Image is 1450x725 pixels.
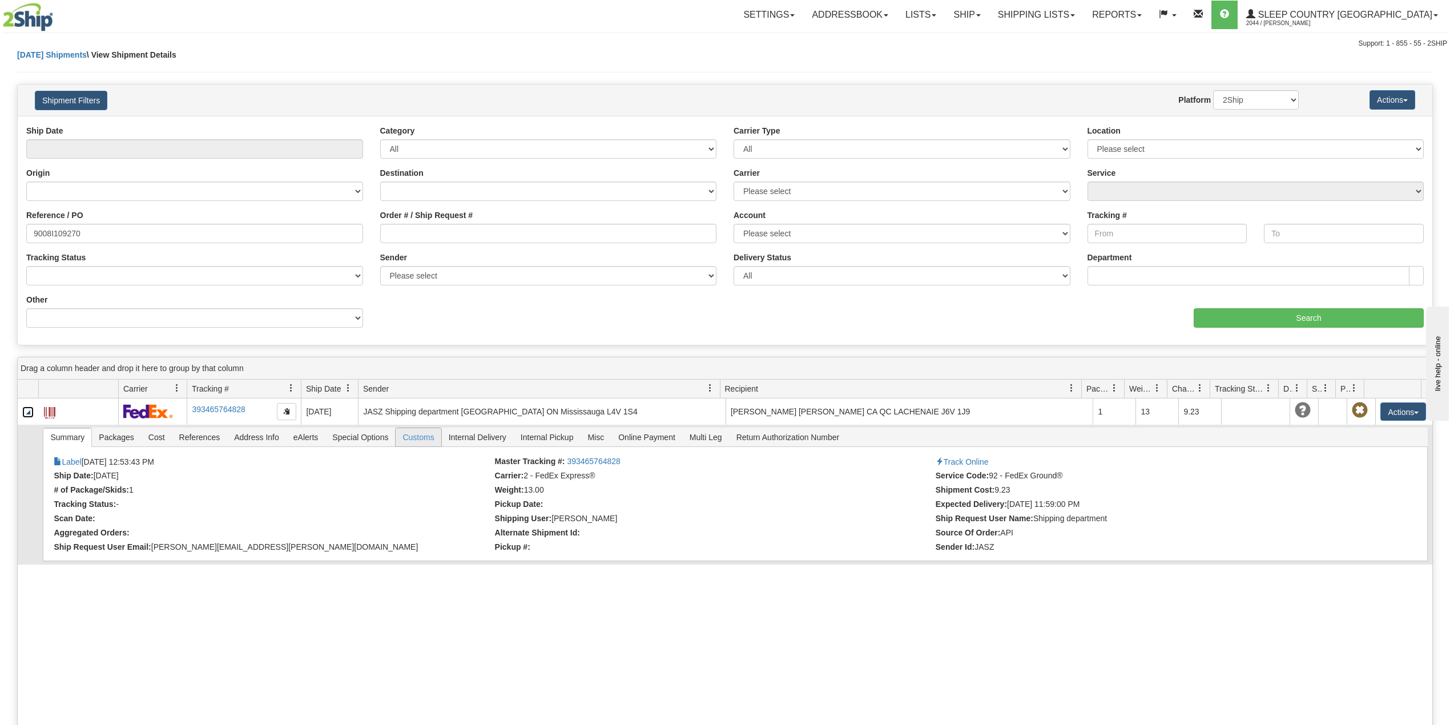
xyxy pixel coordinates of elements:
[26,252,86,263] label: Tracking Status
[495,514,552,523] strong: Shipping User:
[26,210,83,221] label: Reference / PO
[495,528,580,537] strong: Alternate Shipment Id:
[54,457,81,466] a: Label
[936,500,1007,509] strong: Expected Delivery:
[1295,402,1311,418] span: Unknown
[1087,252,1132,263] label: Department
[287,428,325,446] span: eAlerts
[325,428,395,446] span: Special Options
[700,378,720,398] a: Sender filter column settings
[1259,378,1278,398] a: Tracking Status filter column settings
[936,528,1001,537] strong: Source Of Order:
[17,50,87,59] a: [DATE] Shipments
[26,125,63,136] label: Ship Date
[363,383,389,394] span: Sender
[396,428,441,446] span: Customs
[1178,94,1211,106] label: Platform
[281,378,301,398] a: Tracking # filter column settings
[726,398,1093,425] td: [PERSON_NAME] [PERSON_NAME] CA QC LACHENAIE J6V 1J9
[1087,167,1116,179] label: Service
[581,428,611,446] span: Misc
[936,500,1374,511] li: [DATE] 11:59:00 PM
[1062,378,1081,398] a: Recipient filter column settings
[567,457,620,466] a: 393465764828
[1312,383,1322,394] span: Shipment Issues
[9,10,106,18] div: live help - online
[1287,378,1307,398] a: Delivery Status filter column settings
[1135,398,1178,425] td: 13
[44,402,55,420] a: Label
[495,514,933,525] li: Danielle Siciliano (28220)
[18,357,1432,380] div: grid grouping header
[495,471,524,480] strong: Carrier:
[936,542,1374,554] li: JASZ
[936,471,1374,482] li: 92 - FedEx Ground®
[22,406,34,418] a: Collapse
[1087,224,1247,243] input: From
[1246,18,1332,29] span: 2044 / [PERSON_NAME]
[26,294,47,305] label: Other
[495,500,543,509] strong: Pickup Date:
[1147,378,1167,398] a: Weight filter column settings
[734,125,780,136] label: Carrier Type
[3,39,1447,49] div: Support: 1 - 855 - 55 - 2SHIP
[54,542,151,551] strong: Ship Request User Email:
[167,378,187,398] a: Carrier filter column settings
[1178,398,1221,425] td: 9.23
[54,500,116,509] strong: Tracking Status:
[43,428,91,446] span: Summary
[54,485,492,497] li: 1
[123,383,148,394] span: Carrier
[734,252,791,263] label: Delivery Status
[306,383,341,394] span: Ship Date
[54,457,492,468] li: [DATE] 12:53:43 PM
[735,1,803,29] a: Settings
[380,252,407,263] label: Sender
[380,210,473,221] label: Order # / Ship Request #
[1370,90,1415,110] button: Actions
[495,542,530,551] strong: Pickup #:
[192,383,229,394] span: Tracking #
[945,1,989,29] a: Ship
[1084,1,1150,29] a: Reports
[172,428,227,446] span: References
[1424,304,1449,421] iframe: chat widget
[358,398,726,425] td: JASZ Shipping department [GEOGRAPHIC_DATA] ON Mississauga L4V 1S4
[897,1,945,29] a: Lists
[936,471,989,480] strong: Service Code:
[1087,210,1127,221] label: Tracking #
[35,91,107,110] button: Shipment Filters
[227,428,286,446] span: Address Info
[495,485,524,494] strong: Weight:
[1086,383,1110,394] span: Packages
[1264,224,1424,243] input: To
[936,514,1033,523] strong: Ship Request User Name:
[936,514,1374,525] li: Shipping department
[495,457,565,466] strong: Master Tracking #:
[442,428,513,446] span: Internal Delivery
[1172,383,1196,394] span: Charge
[339,378,358,398] a: Ship Date filter column settings
[54,471,93,480] strong: Ship Date:
[1380,402,1426,421] button: Actions
[142,428,172,446] span: Cost
[803,1,897,29] a: Addressbook
[380,125,415,136] label: Category
[1194,308,1424,328] input: Search
[1093,398,1135,425] td: 1
[92,428,140,446] span: Packages
[725,383,758,394] span: Recipient
[1129,383,1153,394] span: Weight
[936,542,974,551] strong: Sender Id:
[26,167,50,179] label: Origin
[277,403,296,420] button: Copy to clipboard
[1087,125,1121,136] label: Location
[1215,383,1264,394] span: Tracking Status
[123,404,173,418] img: 2 - FedEx Express®
[1283,383,1293,394] span: Delivery Status
[54,471,492,482] li: [DATE]
[1316,378,1335,398] a: Shipment Issues filter column settings
[1105,378,1124,398] a: Packages filter column settings
[734,167,760,179] label: Carrier
[1238,1,1447,29] a: Sleep Country [GEOGRAPHIC_DATA] 2044 / [PERSON_NAME]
